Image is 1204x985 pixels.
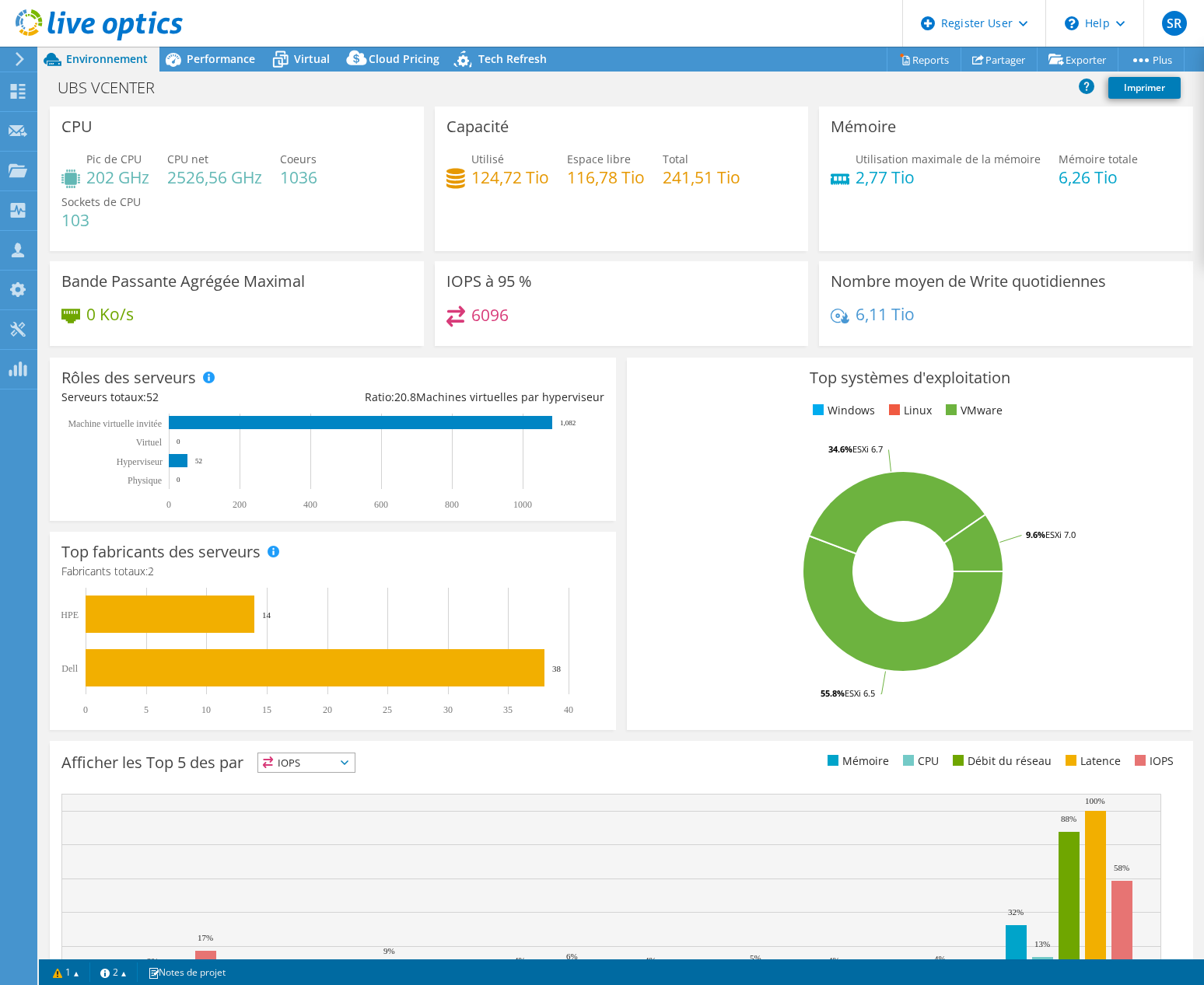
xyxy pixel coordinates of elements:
[294,51,330,66] span: Virtual
[51,79,179,96] h1: UBS VCENTER
[567,169,645,186] h4: 116,78 Tio
[1131,753,1174,770] li: IOPS
[514,955,526,965] text: 4%
[89,962,138,982] a: 2
[61,389,333,406] div: Serveurs totaux:
[280,152,317,166] span: Coeurs
[128,475,162,486] text: Physique
[1065,16,1079,30] svg: \n
[374,499,388,510] text: 600
[852,443,883,455] tspan: ESXi 6.7
[1008,907,1024,917] text: 32%
[828,955,840,965] text: 4%
[61,118,93,135] h3: CPU
[503,704,513,715] text: 35
[513,499,532,510] text: 1000
[1034,939,1050,948] text: 13%
[639,369,1181,386] h3: Top systèmes d'exploitation
[83,704,88,715] text: 0
[331,957,342,966] text: 3%
[831,118,896,135] h3: Mémoire
[845,687,875,699] tspan: ESXi 6.5
[68,418,162,429] tspan: Machine virtuelle invitée
[1085,796,1105,805] text: 100%
[167,169,262,186] h4: 2526,56 GHz
[566,952,578,961] text: 6%
[961,47,1038,72] a: Partager
[552,664,562,673] text: 38
[144,704,149,715] text: 5
[899,753,939,770] li: CPU
[333,389,604,406] div: Ratio: Machines virtuelles par hyperviseur
[146,389,159,404] span: 52
[446,273,532,290] h3: IOPS à 95 %
[280,169,317,186] h4: 1036
[821,687,845,699] tspan: 55.8%
[198,933,213,942] text: 17%
[177,438,180,445] text: 0
[1059,152,1138,166] span: Mémoire totale
[86,152,142,166] span: Pic de CPU
[383,704,392,715] text: 25
[61,543,261,561] h3: Top fabricants des serveurs
[1062,753,1121,770] li: Latence
[1118,47,1185,72] a: Plus
[61,273,305,290] h3: Bande Passante Agrégée Maximal
[567,152,631,166] span: Espace libre
[61,369,196,386] h3: Rôles des serveurs
[1108,77,1181,99] a: Imprimer
[61,211,141,229] h4: 103
[663,152,688,166] span: Total
[137,962,236,982] a: Notes de projet
[856,169,1041,186] h4: 2,77 Tio
[167,152,208,166] span: CPU net
[856,306,915,323] h4: 6,11 Tio
[262,704,271,715] text: 15
[61,663,78,674] text: Dell
[94,958,106,967] text: 2%
[117,456,163,467] text: Hyperviseur
[61,610,79,620] text: HPE
[86,169,149,186] h4: 202 GHz
[645,955,656,965] text: 4%
[258,753,355,772] span: IOPS
[750,953,761,962] text: 5%
[1059,169,1138,186] h4: 6,26 Tio
[445,499,459,510] text: 800
[262,610,271,620] text: 14
[564,704,573,715] text: 40
[471,169,549,186] h4: 124,72 Tio
[233,499,247,510] text: 200
[383,946,395,955] text: 9%
[828,443,852,455] tspan: 34.6%
[86,306,134,323] h4: 0 Ko/s
[471,152,504,166] span: Utilisé
[560,419,576,427] text: 1,082
[166,499,171,510] text: 0
[147,956,159,966] text: 3%
[177,476,180,484] text: 0
[42,962,90,982] a: 1
[61,194,141,209] span: Sockets de CPU
[443,704,453,715] text: 30
[187,51,255,66] span: Performance
[471,306,509,323] h4: 6096
[856,152,1041,166] span: Utilisation maximale de la mémoire
[1114,863,1129,872] text: 58%
[66,51,148,66] span: Environnement
[136,437,163,448] text: Virtuel
[1026,529,1045,540] tspan: 9.6%
[824,753,889,770] li: Mémoire
[809,402,875,419] li: Windows
[61,563,604,580] h4: Fabricants totaux:
[195,457,202,465] text: 52
[942,402,1003,419] li: VMware
[369,51,439,66] span: Cloud Pricing
[1061,814,1076,823] text: 88%
[949,753,1052,770] li: Débit du réseau
[148,564,154,578] span: 2
[323,704,332,715] text: 20
[887,47,961,72] a: Reports
[885,402,932,419] li: Linux
[1037,47,1118,72] a: Exporter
